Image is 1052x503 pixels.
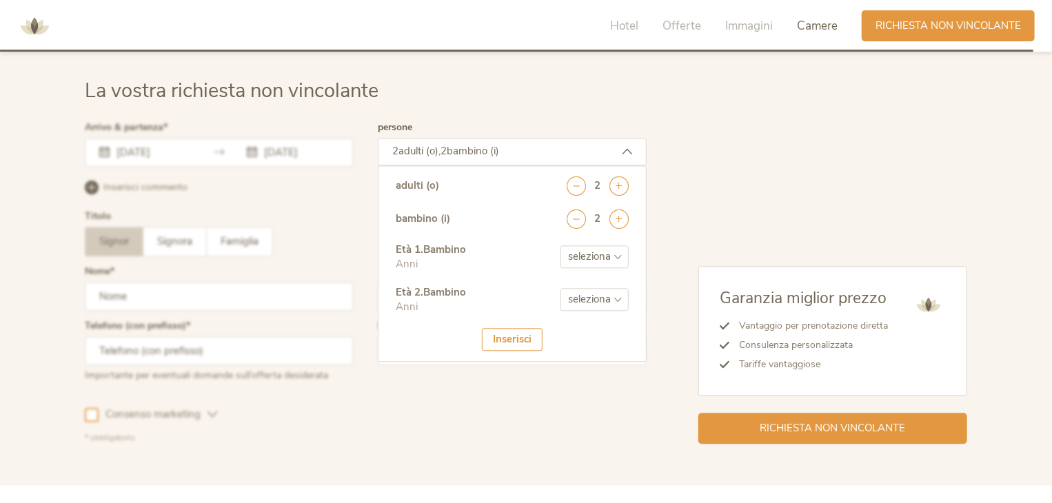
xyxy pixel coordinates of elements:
[392,144,398,158] span: 2
[595,178,601,193] div: 2
[720,287,887,309] span: Garanzia miglior prezzo
[595,212,601,226] div: 2
[14,6,55,47] img: AMONTI & LUNARIS Wellnessresort
[396,243,466,257] div: Età 1 . Bambino
[396,285,466,300] div: Età 2 . Bambino
[911,287,946,322] img: AMONTI & LUNARIS Wellnessresort
[482,328,543,351] div: Inserisci
[396,257,466,271] div: Anni
[396,212,450,226] div: bambino (i)
[398,144,441,158] span: adulti (o),
[610,18,638,34] span: Hotel
[876,19,1021,33] span: Richiesta non vincolante
[378,123,412,132] label: persone
[729,316,888,336] li: Vantaggio per prenotazione diretta
[447,144,499,158] span: bambino (i)
[396,178,439,193] div: adulti (o)
[85,77,378,104] span: La vostra richiesta non vincolante
[729,355,888,374] li: Tariffe vantaggiose
[14,21,55,30] a: AMONTI & LUNARIS Wellnessresort
[760,421,906,435] span: Richiesta non vincolante
[725,18,773,34] span: Immagini
[396,300,466,314] div: Anni
[662,18,701,34] span: Offerte
[729,336,888,355] li: Consulenza personalizzata
[797,18,838,34] span: Camere
[441,144,447,158] span: 2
